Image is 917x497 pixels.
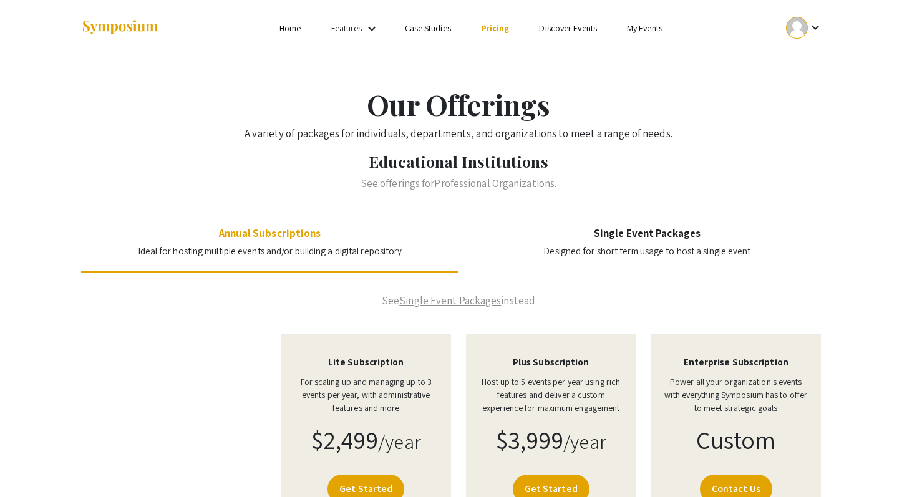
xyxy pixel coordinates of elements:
span: Custom [696,423,776,456]
mat-icon: Expand Features list [364,21,379,36]
a: Case Studies [405,22,451,34]
a: Features [331,22,362,34]
mat-icon: Expand account dropdown [808,20,823,35]
p: For scaling up and managing up to 3 events per year, with administrative features and more [294,375,439,415]
span: Ideal for hosting multiple events and/or building a digital repository [138,245,402,257]
p: See instead [81,293,836,309]
span: $3,999 [496,423,564,456]
span: $2,499 [311,423,379,456]
h4: Lite Subscription [294,357,439,368]
small: /year [378,428,421,455]
h4: Enterprise Subscription [664,357,809,368]
h4: Plus Subscription [478,357,624,368]
a: Discover Events [539,22,597,34]
small: /year [563,428,606,455]
button: Expand account dropdown [773,14,836,42]
a: Single Event Packages [399,294,501,307]
iframe: Chat [9,441,53,488]
span: See offerings for . [361,176,556,190]
a: Home [279,22,301,34]
img: Symposium by ForagerOne [81,19,159,36]
h4: Annual Subscriptions [138,227,402,239]
h4: Single Event Packages [543,227,750,239]
a: My Events [627,22,662,34]
a: Professional Organizations [434,176,555,190]
p: Power all your organization's events with everything Symposium has to offer to meet strategic goals [664,375,809,415]
p: Host up to 5 events per year using rich features and deliver a custom experience for maximum enga... [478,375,624,415]
a: Pricing [481,22,510,34]
span: Designed for short term usage to host a single event [543,245,750,257]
